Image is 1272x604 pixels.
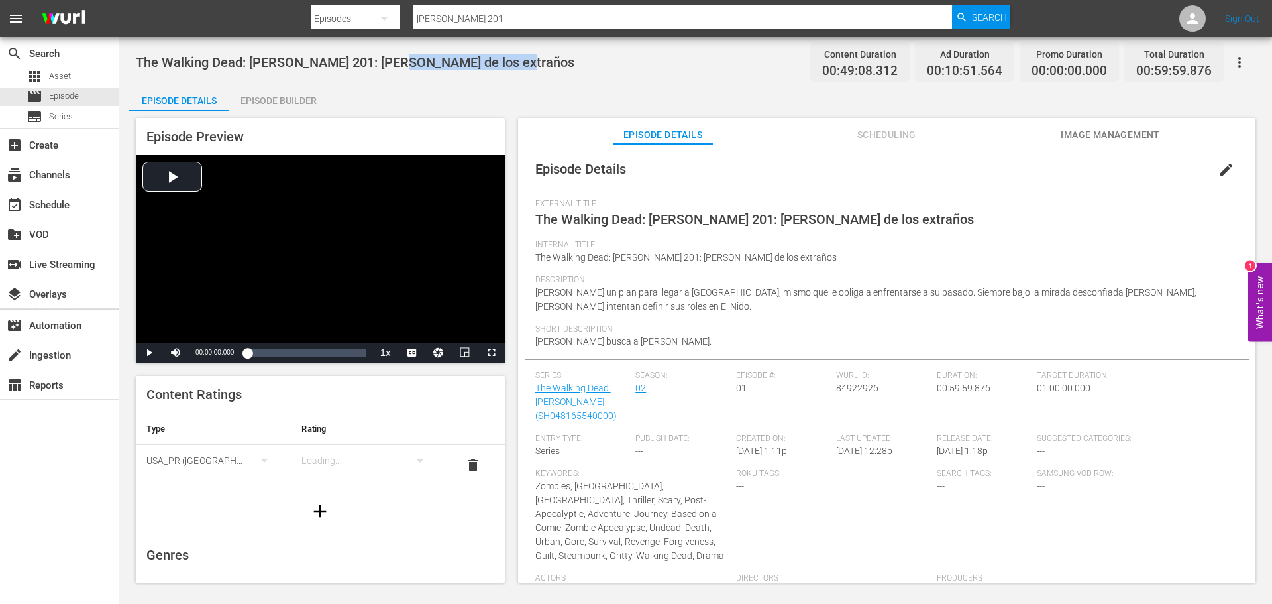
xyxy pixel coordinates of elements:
[1225,13,1259,24] a: Sign Out
[836,371,930,381] span: Wurl ID:
[535,371,629,381] span: Series:
[937,469,1031,479] span: Search Tags:
[1037,383,1090,393] span: 01:00:00.000
[136,54,574,70] span: The Walking Dead: [PERSON_NAME] 201: [PERSON_NAME] de los extraños
[478,343,505,363] button: Fullscreen
[7,227,23,243] span: VOD
[535,434,629,444] span: Entry Type:
[635,371,729,381] span: Season:
[736,574,930,584] span: Directors
[129,85,229,117] div: Episode Details
[129,85,229,111] button: Episode Details
[1210,154,1242,186] button: edit
[535,574,729,584] span: Actors
[1032,45,1107,64] div: Promo Duration
[32,3,95,34] img: ans4CAIJ8jUAAAAAAAAAAAAAAAAAAAAAAAAgQb4GAAAAAAAAAAAAAAAAAAAAAAAAJMjXAAAAAAAAAAAAAAAAAAAAAAAAgAT5G...
[49,90,79,103] span: Episode
[613,127,713,143] span: Episode Details
[7,377,23,393] span: Reports
[937,383,990,393] span: 00:59:59.876
[535,252,837,263] span: The Walking Dead: [PERSON_NAME] 201: [PERSON_NAME] de los extraños
[822,64,898,79] span: 00:49:08.312
[425,343,452,363] button: Jump To Time
[26,68,42,84] span: Asset
[1037,469,1131,479] span: Samsung VOD Row:
[195,349,234,356] span: 00:00:00.000
[736,434,830,444] span: Created On:
[399,343,425,363] button: Captions
[136,155,505,363] div: Video Player
[1037,481,1045,491] span: ---
[452,343,478,363] button: Picture-in-Picture
[136,413,505,486] table: simple table
[136,413,291,445] th: Type
[937,371,1031,381] span: Duration:
[836,434,930,444] span: Last Updated:
[736,469,930,479] span: Roku Tags:
[146,442,280,479] div: USA_PR ([GEOGRAPHIC_DATA])
[1037,446,1045,456] span: ---
[535,275,1232,286] span: Description
[972,5,1007,29] span: Search
[1136,45,1212,64] div: Total Duration
[535,161,626,177] span: Episode Details
[535,383,617,421] a: The Walking Dead: [PERSON_NAME] (SH048165540000)
[535,211,974,227] span: The Walking Dead: [PERSON_NAME] 201: [PERSON_NAME] de los extraños
[937,446,988,456] span: [DATE] 1:18p
[635,434,729,444] span: Publish Date:
[7,137,23,153] span: Create
[247,349,365,357] div: Progress Bar
[7,197,23,213] span: Schedule
[49,110,73,123] span: Series
[229,85,328,111] button: Episode Builder
[836,446,892,456] span: [DATE] 12:28p
[372,343,399,363] button: Playback Rate
[7,46,23,62] span: Search
[26,109,42,125] span: Series
[535,240,1232,251] span: Internal Title
[736,481,744,491] span: ---
[836,383,878,393] span: 84922926
[535,446,560,456] span: Series
[535,199,1232,210] span: External Title
[146,547,189,563] span: Genres
[1032,64,1107,79] span: 00:00:00.000
[7,318,23,333] span: Automation
[7,257,23,272] span: Live Streaming
[535,481,724,561] span: Zombies, [GEOGRAPHIC_DATA], [GEOGRAPHIC_DATA], Thriller, Scary, Post-Apocalyptic, Adventure, Jour...
[7,347,23,363] span: Ingestion
[1136,64,1212,79] span: 00:59:59.876
[837,127,936,143] span: Scheduling
[26,89,42,105] span: Episode
[736,371,830,381] span: Episode #:
[229,85,328,117] div: Episode Builder
[937,574,1131,584] span: Producers
[1218,162,1234,178] span: edit
[535,336,712,347] span: [PERSON_NAME] busca a [PERSON_NAME].
[146,387,242,402] span: Content Ratings
[635,446,643,456] span: ---
[162,343,189,363] button: Mute
[927,45,1002,64] div: Ad Duration
[736,383,747,393] span: 01
[1061,127,1160,143] span: Image Management
[937,434,1031,444] span: Release Date:
[1245,260,1255,271] div: 1
[927,64,1002,79] span: 00:10:51.564
[457,450,489,481] button: delete
[736,446,787,456] span: [DATE] 1:11p
[136,343,162,363] button: Play
[535,287,1196,312] span: [PERSON_NAME] un plan para llegar a [GEOGRAPHIC_DATA], mismo que le obliga a enfrentarse a su pas...
[635,383,646,393] a: 02
[822,45,898,64] div: Content Duration
[7,167,23,183] span: Channels
[49,70,71,83] span: Asset
[465,457,481,473] span: delete
[291,413,446,445] th: Rating
[8,11,24,27] span: menu
[1037,371,1231,381] span: Target Duration:
[1248,263,1272,341] button: Open Feedback Widget
[1037,434,1231,444] span: Suggested Categories:
[952,5,1010,29] button: Search
[146,129,244,145] span: Episode Preview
